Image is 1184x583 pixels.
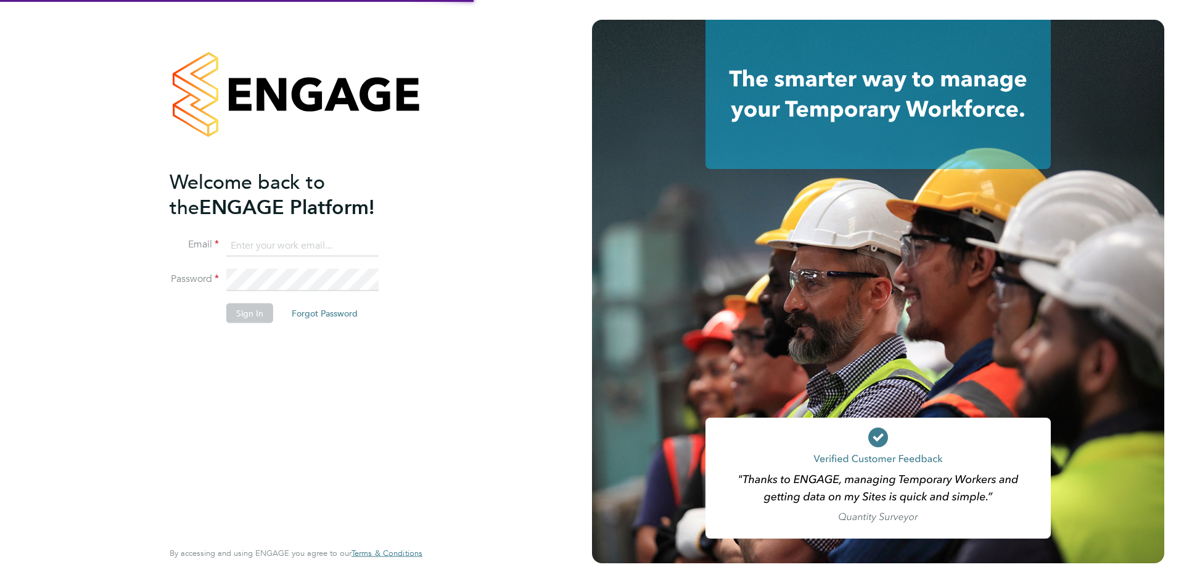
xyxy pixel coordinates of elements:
span: By accessing and using ENGAGE you agree to our [170,548,422,558]
span: Welcome back to the [170,170,325,219]
label: Password [170,273,219,286]
button: Forgot Password [282,304,368,323]
h2: ENGAGE Platform! [170,169,410,220]
input: Enter your work email... [226,234,379,257]
button: Sign In [226,304,273,323]
a: Terms & Conditions [351,548,422,558]
label: Email [170,238,219,251]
